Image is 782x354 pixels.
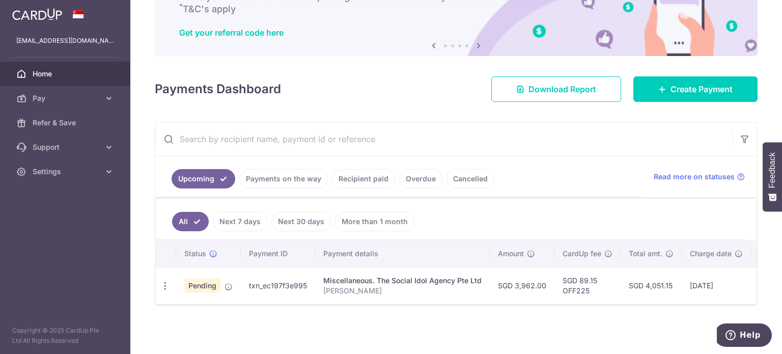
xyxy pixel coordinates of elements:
[315,240,490,267] th: Payment details
[155,123,733,155] input: Search by recipient name, payment id or reference
[633,76,758,102] a: Create Payment
[690,249,732,259] span: Charge date
[332,169,395,188] a: Recipient paid
[33,69,100,79] span: Home
[671,83,733,95] span: Create Payment
[768,152,777,188] span: Feedback
[271,212,331,231] a: Next 30 days
[16,36,114,46] p: [EMAIL_ADDRESS][DOMAIN_NAME]
[446,169,494,188] a: Cancelled
[323,276,482,286] div: Miscellaneous. The Social Idol Agency Pte Ltd
[654,172,735,182] span: Read more on statuses
[184,249,206,259] span: Status
[172,169,235,188] a: Upcoming
[155,80,281,98] h4: Payments Dashboard
[554,267,621,304] td: SGD 89.15 OFF225
[335,212,414,231] a: More than 1 month
[184,279,220,293] span: Pending
[399,169,442,188] a: Overdue
[498,249,524,259] span: Amount
[33,142,100,152] span: Support
[12,8,62,20] img: CardUp
[172,212,209,231] a: All
[241,240,315,267] th: Payment ID
[621,267,682,304] td: SGD 4,051.15
[717,323,772,349] iframe: Opens a widget where you can find more information
[213,212,267,231] a: Next 7 days
[491,76,621,102] a: Download Report
[563,249,601,259] span: CardUp fee
[629,249,662,259] span: Total amt.
[528,83,596,95] span: Download Report
[179,28,284,38] a: Get your referral code here
[763,142,782,211] button: Feedback - Show survey
[682,267,751,304] td: [DATE]
[33,118,100,128] span: Refer & Save
[241,267,315,304] td: txn_ec197f3e995
[654,172,745,182] a: Read more on statuses
[33,167,100,177] span: Settings
[323,286,482,296] p: [PERSON_NAME]
[33,93,100,103] span: Pay
[490,267,554,304] td: SGD 3,962.00
[239,169,328,188] a: Payments on the way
